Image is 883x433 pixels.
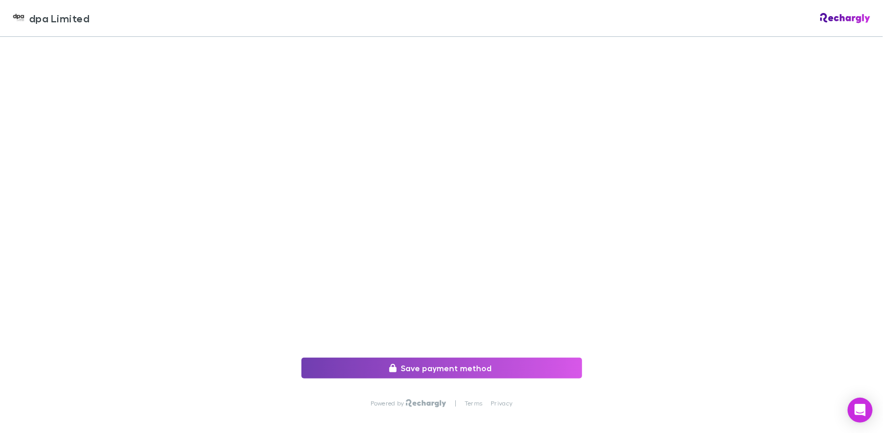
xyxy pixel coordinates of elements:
p: Powered by [371,399,406,408]
img: Rechargly Logo [820,13,871,23]
img: Rechargly Logo [406,399,446,408]
div: Open Intercom Messenger [848,398,873,423]
button: Save payment method [301,358,582,378]
a: Terms [465,399,482,408]
img: dpa Limited's Logo [12,12,25,24]
a: Privacy [491,399,512,408]
p: | [455,399,456,408]
span: dpa Limited [29,10,89,26]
